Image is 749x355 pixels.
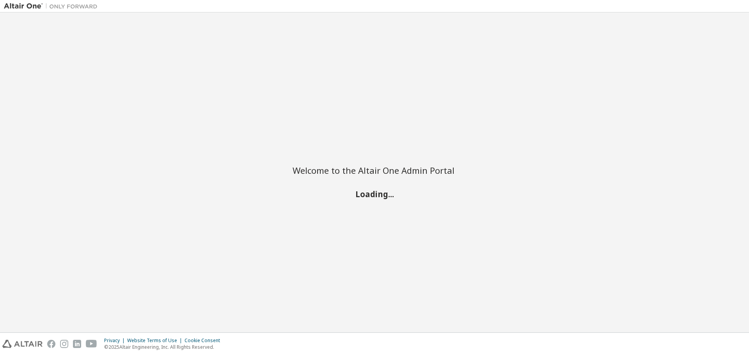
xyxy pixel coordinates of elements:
[104,344,225,350] p: © 2025 Altair Engineering, Inc. All Rights Reserved.
[60,340,68,348] img: instagram.svg
[73,340,81,348] img: linkedin.svg
[127,337,185,344] div: Website Terms of Use
[104,337,127,344] div: Privacy
[86,340,97,348] img: youtube.svg
[4,2,101,10] img: Altair One
[185,337,225,344] div: Cookie Consent
[2,340,43,348] img: altair_logo.svg
[293,165,456,176] h2: Welcome to the Altair One Admin Portal
[47,340,55,348] img: facebook.svg
[293,189,456,199] h2: Loading...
